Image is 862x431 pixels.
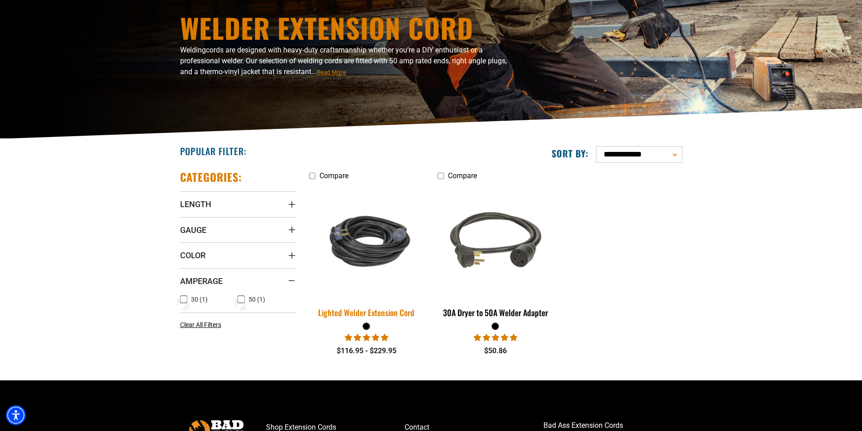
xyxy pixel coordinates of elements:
span: Clear All Filters [180,321,221,328]
a: black Lighted Welder Extension Cord [309,185,424,322]
span: 50 (1) [248,296,265,303]
span: 5.00 stars [474,333,517,342]
img: black [438,189,552,293]
span: cords are designed with heavy-duty craftsmanship whether you’re a DIY enthusiast or a professiona... [180,46,507,76]
div: 30A Dryer to 50A Welder Adapter [438,308,553,317]
summary: Color [180,242,295,268]
h2: Categories: [180,170,243,184]
img: black [303,203,430,280]
label: Sort by: [552,147,589,159]
h2: Popular Filter: [180,145,247,157]
summary: Amperage [180,268,295,294]
summary: Gauge [180,217,295,242]
span: Length [180,199,211,209]
span: Compare [448,171,477,180]
div: Lighted Welder Extension Cord [309,308,424,317]
a: Clear All Filters [180,320,225,330]
div: $116.95 - $229.95 [309,346,424,356]
div: $50.86 [438,346,553,356]
p: Welding [180,45,510,77]
div: Accessibility Menu [6,405,26,425]
a: black 30A Dryer to 50A Welder Adapter [438,185,553,322]
span: Read More [317,69,346,76]
h1: Welder Extension Cord [180,14,510,41]
summary: Length [180,191,295,217]
span: 5.00 stars [345,333,388,342]
span: Compare [319,171,348,180]
span: Gauge [180,225,206,235]
span: Amperage [180,276,223,286]
span: 30 (1) [191,296,208,303]
span: Color [180,250,205,260]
